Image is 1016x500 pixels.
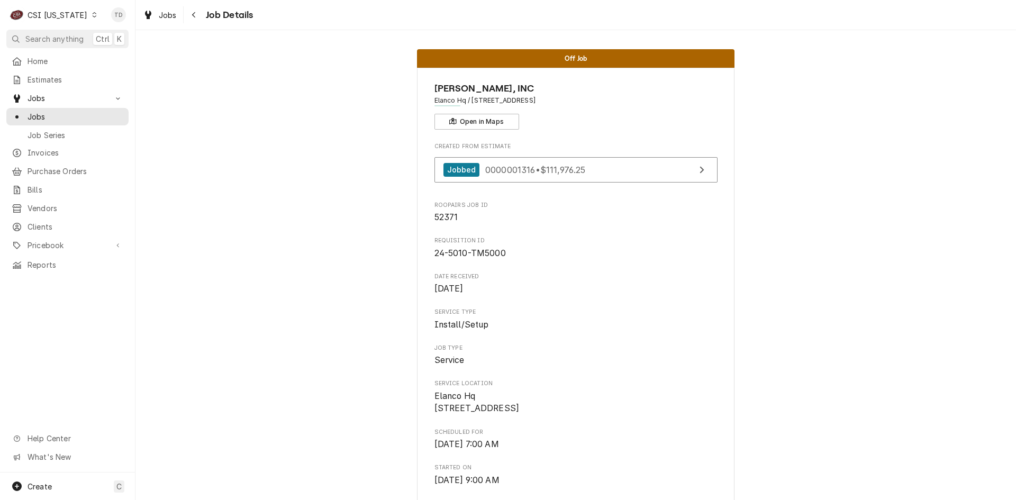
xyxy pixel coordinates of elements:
[434,428,718,437] span: Scheduled For
[434,81,718,130] div: Client Information
[434,142,718,188] div: Created From Estimate
[443,163,480,177] div: Jobbed
[28,184,123,195] span: Bills
[6,199,129,217] a: Vendors
[111,7,126,22] div: TD
[434,284,464,294] span: [DATE]
[159,10,177,21] span: Jobs
[434,463,718,486] div: Started On
[186,6,203,23] button: Navigate back
[434,211,718,224] span: Roopairs Job ID
[203,8,253,22] span: Job Details
[434,96,718,105] span: Address
[434,344,718,367] div: Job Type
[434,428,718,451] div: Scheduled For
[434,319,718,331] span: Service Type
[434,463,718,472] span: Started On
[434,391,520,414] span: Elanco Hq [STREET_ADDRESS]
[28,147,123,158] span: Invoices
[28,10,87,21] div: CSI [US_STATE]
[434,379,718,388] span: Service Location
[434,355,465,365] span: Service
[96,33,110,44] span: Ctrl
[6,108,129,125] a: Jobs
[434,114,519,130] button: Open in Maps
[434,201,718,210] span: Roopairs Job ID
[434,272,718,281] span: Date Received
[434,248,506,258] span: 24-5010-TM5000
[434,237,718,259] div: Requisition ID
[434,344,718,352] span: Job Type
[139,6,181,24] a: Jobs
[6,181,129,198] a: Bills
[434,308,718,331] div: Service Type
[434,247,718,260] span: Requisition ID
[28,259,123,270] span: Reports
[485,164,586,175] span: 0000001316 • $111,976.25
[28,433,122,444] span: Help Center
[434,390,718,415] span: Service Location
[6,218,129,235] a: Clients
[117,33,122,44] span: K
[434,320,489,330] span: Install/Setup
[28,56,123,67] span: Home
[565,55,587,62] span: Off Job
[417,49,734,68] div: Status
[10,7,24,22] div: CSI Kentucky's Avatar
[434,157,718,183] a: View Estimate
[28,203,123,214] span: Vendors
[434,438,718,451] span: Scheduled For
[28,74,123,85] span: Estimates
[28,482,52,491] span: Create
[28,451,122,462] span: What's New
[434,212,458,222] span: 52371
[434,272,718,295] div: Date Received
[28,111,123,122] span: Jobs
[6,237,129,254] a: Go to Pricebook
[434,379,718,415] div: Service Location
[434,201,718,224] div: Roopairs Job ID
[28,166,123,177] span: Purchase Orders
[28,240,107,251] span: Pricebook
[434,354,718,367] span: Job Type
[28,130,123,141] span: Job Series
[6,126,129,144] a: Job Series
[434,439,499,449] span: [DATE] 7:00 AM
[434,475,500,485] span: [DATE] 9:00 AM
[6,162,129,180] a: Purchase Orders
[434,308,718,316] span: Service Type
[10,7,24,22] div: C
[434,142,718,151] span: Created From Estimate
[434,283,718,295] span: Date Received
[25,33,84,44] span: Search anything
[6,71,129,88] a: Estimates
[434,81,718,96] span: Name
[6,144,129,161] a: Invoices
[6,256,129,274] a: Reports
[6,89,129,107] a: Go to Jobs
[111,7,126,22] div: Tim Devereux's Avatar
[434,474,718,487] span: Started On
[6,448,129,466] a: Go to What's New
[116,481,122,492] span: C
[28,93,107,104] span: Jobs
[434,237,718,245] span: Requisition ID
[6,430,129,447] a: Go to Help Center
[6,30,129,48] button: Search anythingCtrlK
[6,52,129,70] a: Home
[28,221,123,232] span: Clients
